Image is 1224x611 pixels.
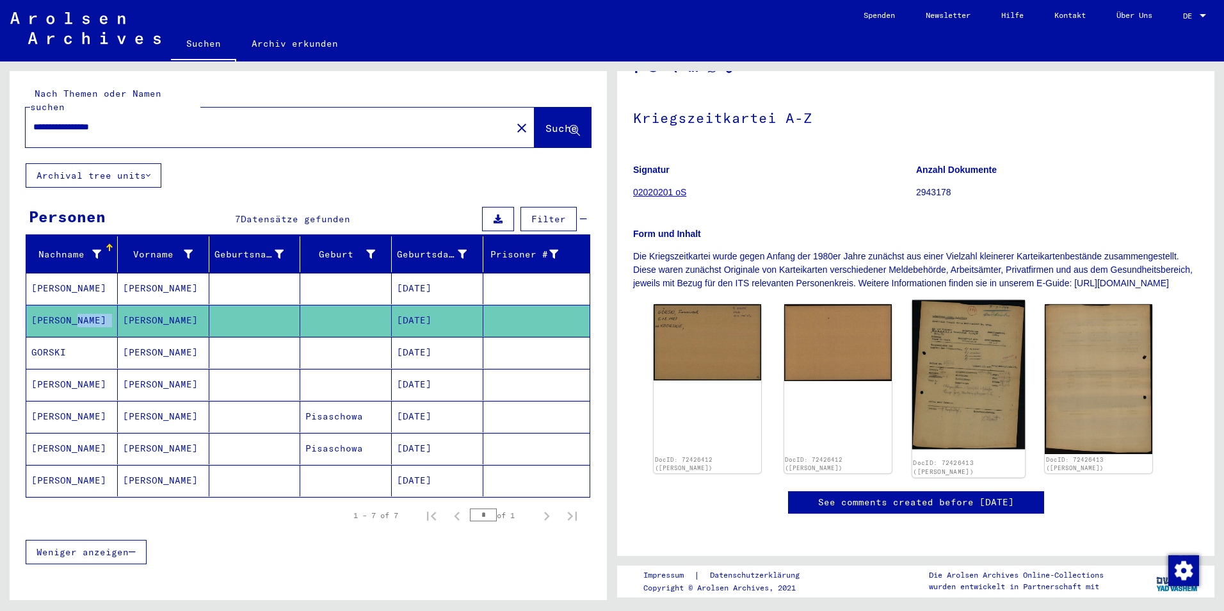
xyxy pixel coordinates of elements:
a: Datenschutzerklärung [700,569,815,582]
div: Geburt‏ [305,244,391,265]
mat-cell: [PERSON_NAME] [26,369,118,400]
img: 002.jpg [1045,304,1152,454]
div: Geburtsname [214,244,300,265]
img: 001.jpg [654,304,761,380]
div: Geburtsdatum [397,248,467,261]
mat-cell: [DATE] [392,273,483,304]
button: Clear [509,115,535,140]
p: 2943178 [916,186,1198,199]
mat-header-cell: Geburtsname [209,236,301,272]
mat-cell: GORSKI [26,337,118,368]
mat-header-cell: Geburt‏ [300,236,392,272]
span: Datensätze gefunden [241,213,350,225]
span: DE [1183,12,1197,20]
span: Filter [531,213,566,225]
a: 02020201 oS [633,187,686,197]
div: Nachname [31,244,117,265]
div: Prisoner # [488,248,558,261]
div: Prisoner # [488,244,574,265]
div: Personen [29,205,106,228]
mat-cell: Pisaschowa [300,401,392,432]
mat-header-cell: Prisoner # [483,236,590,272]
a: See comments created before [DATE] [818,496,1014,509]
img: yv_logo.png [1154,565,1202,597]
mat-cell: [PERSON_NAME] [118,273,209,304]
div: 1 – 7 of 7 [353,510,398,521]
div: Geburt‏ [305,248,375,261]
mat-cell: [DATE] [392,465,483,496]
mat-cell: [DATE] [392,305,483,336]
mat-cell: [DATE] [392,369,483,400]
a: DocID: 72426413 ([PERSON_NAME]) [1046,456,1104,472]
div: | [643,569,815,582]
mat-cell: [DATE] [392,337,483,368]
a: DocID: 72426413 ([PERSON_NAME]) [913,459,974,476]
h1: Kriegszeitkartei A-Z [633,88,1198,145]
button: Previous page [444,503,470,528]
div: Geburtsdatum [397,244,483,265]
mat-cell: [DATE] [392,401,483,432]
mat-label: Nach Themen oder Namen suchen [30,88,161,113]
mat-cell: [PERSON_NAME] [26,305,118,336]
mat-header-cell: Geburtsdatum [392,236,483,272]
mat-cell: [PERSON_NAME] [26,433,118,464]
button: First page [419,503,444,528]
a: Archiv erkunden [236,28,353,59]
mat-cell: [PERSON_NAME] [118,465,209,496]
mat-header-cell: Vorname [118,236,209,272]
p: wurden entwickelt in Partnerschaft mit [929,581,1104,592]
span: Weniger anzeigen [36,546,129,558]
mat-cell: [PERSON_NAME] [26,465,118,496]
b: Anzahl Dokumente [916,165,997,175]
div: Vorname [123,244,209,265]
img: 001.jpg [912,300,1024,450]
img: Arolsen_neg.svg [10,12,161,44]
mat-cell: Pisaschowa [300,433,392,464]
button: Archival tree units [26,163,161,188]
mat-cell: [PERSON_NAME] [118,305,209,336]
mat-cell: [PERSON_NAME] [118,337,209,368]
div: Vorname [123,248,193,261]
button: Suche [535,108,591,147]
div: Zustimmung ändern [1168,555,1198,585]
mat-cell: [PERSON_NAME] [26,273,118,304]
a: DocID: 72426412 ([PERSON_NAME]) [785,456,842,472]
p: Copyright © Arolsen Archives, 2021 [643,582,815,594]
button: Next page [534,503,560,528]
button: Weniger anzeigen [26,540,147,564]
a: Suchen [171,28,236,61]
span: Suche [545,122,577,134]
a: Impressum [643,569,694,582]
mat-cell: [PERSON_NAME] [26,401,118,432]
mat-cell: [PERSON_NAME] [118,369,209,400]
div: Nachname [31,248,101,261]
b: Signatur [633,165,670,175]
div: Geburtsname [214,248,284,261]
p: Die Kriegszeitkartei wurde gegen Anfang der 1980er Jahre zunächst aus einer Vielzahl kleinerer Ka... [633,250,1198,290]
a: DocID: 72426412 ([PERSON_NAME]) [655,456,713,472]
b: Form und Inhalt [633,229,701,239]
div: of 1 [470,509,534,521]
mat-cell: [PERSON_NAME] [118,401,209,432]
span: 7 [235,213,241,225]
mat-cell: [PERSON_NAME] [118,433,209,464]
mat-header-cell: Nachname [26,236,118,272]
img: Zustimmung ändern [1168,555,1199,586]
button: Last page [560,503,585,528]
mat-cell: [DATE] [392,433,483,464]
mat-icon: close [514,120,529,136]
button: Filter [520,207,577,231]
img: 002.jpg [784,304,892,381]
p: Die Arolsen Archives Online-Collections [929,569,1104,581]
